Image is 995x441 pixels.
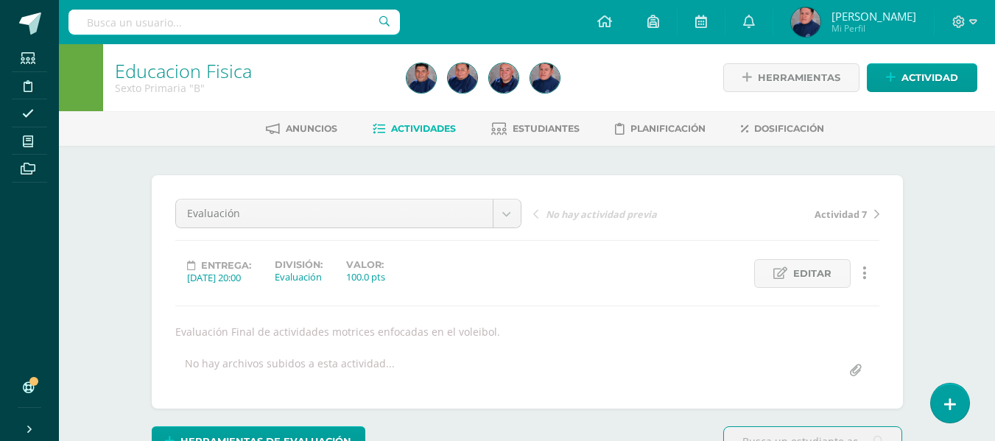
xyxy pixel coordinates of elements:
div: 100.0 pts [346,270,385,283]
span: Evaluación [187,200,482,227]
h1: Educacion Fisica [115,60,389,81]
label: Valor: [346,259,385,270]
span: Entrega: [201,260,251,271]
a: Anuncios [266,117,337,141]
a: Herramientas [723,63,859,92]
a: Actividades [373,117,456,141]
a: Evaluación [176,200,521,227]
span: [PERSON_NAME] [831,9,916,24]
span: Planificación [630,123,706,134]
div: Evaluación Final de actividades motrices enfocadas en el voleibol. [169,325,885,339]
span: Mi Perfil [831,22,916,35]
div: Evaluación [275,270,323,283]
span: Estudiantes [513,123,580,134]
img: ce600a27a9bd3a5bb764cf9e59a5973c.png [448,63,477,93]
span: Actividad 7 [815,208,867,221]
img: 525c8a1cebf53947ed4c1d328e227f29.png [407,63,436,93]
span: Herramientas [758,64,840,91]
a: Estudiantes [491,117,580,141]
div: No hay archivos subidos a esta actividad... [185,356,395,385]
a: Educacion Fisica [115,58,252,83]
img: 37cea8b1c8c5f1914d6d055b3bfd190f.png [530,63,560,93]
span: No hay actividad previa [546,208,657,221]
a: Dosificación [741,117,824,141]
span: Actividades [391,123,456,134]
div: Sexto Primaria 'B' [115,81,389,95]
div: [DATE] 20:00 [187,271,251,284]
span: Dosificación [754,123,824,134]
img: 37cea8b1c8c5f1914d6d055b3bfd190f.png [791,7,820,37]
span: Editar [793,260,831,287]
label: División: [275,259,323,270]
a: Planificación [615,117,706,141]
a: Actividad [867,63,977,92]
span: Actividad [901,64,958,91]
input: Busca un usuario... [68,10,400,35]
img: 5300cef466ecbb4fd513dec8d12c4b23.png [489,63,518,93]
span: Anuncios [286,123,337,134]
a: Actividad 7 [706,206,879,221]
